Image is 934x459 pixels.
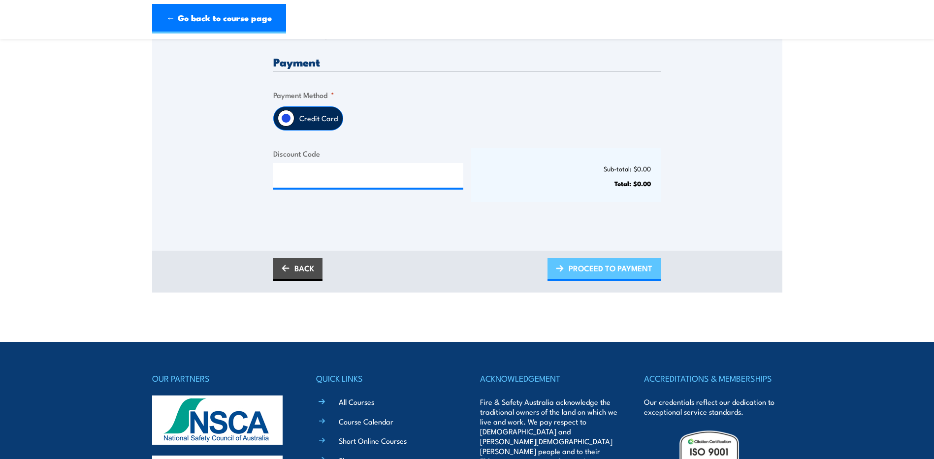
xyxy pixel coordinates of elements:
[152,371,290,385] h4: OUR PARTNERS
[614,178,651,188] strong: Total: $0.00
[339,396,374,407] a: All Courses
[480,371,618,385] h4: ACKNOWLEDGEMENT
[273,258,322,281] a: BACK
[548,258,661,281] a: PROCEED TO PAYMENT
[152,395,283,445] img: nsca-logo-footer
[294,107,343,130] label: Credit Card
[644,397,782,417] p: Our credentials reflect our dedication to exceptional service standards.
[273,89,334,100] legend: Payment Method
[481,165,651,172] p: Sub-total: $0.00
[644,371,782,385] h4: ACCREDITATIONS & MEMBERSHIPS
[273,56,661,67] h3: Payment
[152,4,286,33] a: ← Go back to course page
[569,255,652,281] span: PROCEED TO PAYMENT
[339,416,393,426] a: Course Calendar
[339,435,407,446] a: Short Online Courses
[316,371,454,385] h4: QUICK LINKS
[273,148,463,159] label: Discount Code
